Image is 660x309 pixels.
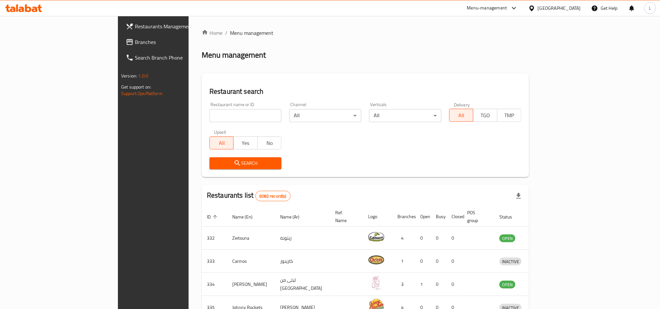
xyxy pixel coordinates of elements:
[415,207,431,227] th: Open
[207,190,291,201] h2: Restaurants list
[415,250,431,273] td: 0
[497,109,521,122] button: TMP
[392,207,415,227] th: Branches
[209,157,281,169] button: Search
[392,227,415,250] td: 4
[467,4,507,12] div: Menu-management
[415,227,431,250] td: 0
[121,83,151,91] span: Get support on:
[499,235,515,242] span: OPEN
[230,29,273,37] span: Menu management
[255,191,291,201] div: Total records count
[500,111,519,120] span: TMP
[214,130,226,134] label: Upsell
[369,109,441,122] div: All
[499,258,522,265] span: INACTIVE
[335,209,355,224] span: Ref. Name
[135,22,223,30] span: Restaurants Management
[431,227,446,250] td: 0
[256,193,290,199] span: 6082 record(s)
[452,111,471,120] span: All
[257,136,281,149] button: No
[227,250,275,273] td: Carinos
[467,209,486,224] span: POS group
[121,72,137,80] span: Version:
[499,234,515,242] div: OPEN
[363,207,392,227] th: Logo
[368,229,384,245] img: Zeitouna
[232,213,261,221] span: Name (En)
[138,72,148,80] span: 1.0.0
[275,227,330,250] td: زيتونة
[431,250,446,273] td: 0
[275,250,330,273] td: كارينوز
[202,50,266,60] h2: Menu management
[233,136,257,149] button: Yes
[227,273,275,296] td: [PERSON_NAME]
[260,138,279,148] span: No
[446,273,462,296] td: 0
[209,87,521,96] h2: Restaurant search
[499,213,521,221] span: Status
[454,102,470,107] label: Delivery
[207,213,219,221] span: ID
[476,111,495,120] span: TGO
[280,213,308,221] span: Name (Ar)
[446,250,462,273] td: 0
[289,109,361,122] div: All
[431,207,446,227] th: Busy
[121,19,228,34] a: Restaurants Management
[121,50,228,65] a: Search Branch Phone
[227,227,275,250] td: Zeitouna
[446,207,462,227] th: Closed
[135,54,223,62] span: Search Branch Phone
[212,138,231,148] span: All
[236,138,255,148] span: Yes
[202,29,529,37] nav: breadcrumb
[368,252,384,268] img: Carinos
[431,273,446,296] td: 0
[446,227,462,250] td: 0
[499,281,515,288] span: OPEN
[511,188,526,204] div: Export file
[449,109,473,122] button: All
[121,34,228,50] a: Branches
[368,275,384,291] img: Leila Min Lebnan
[209,136,234,149] button: All
[392,273,415,296] td: 3
[275,273,330,296] td: ليلى من [GEOGRAPHIC_DATA]
[121,89,163,98] a: Support.OpsPlatform
[415,273,431,296] td: 1
[392,250,415,273] td: 1
[215,159,276,167] span: Search
[135,38,223,46] span: Branches
[649,5,651,12] span: L
[538,5,581,12] div: [GEOGRAPHIC_DATA]
[209,109,281,122] input: Search for restaurant name or ID..
[473,109,497,122] button: TGO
